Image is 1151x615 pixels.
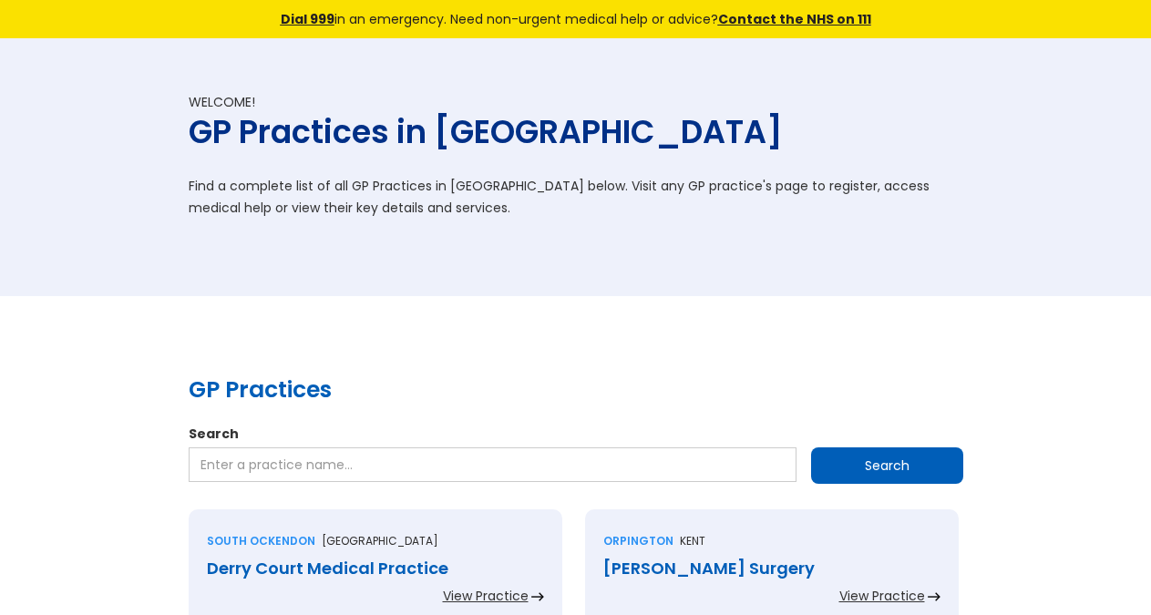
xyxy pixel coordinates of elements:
p: [GEOGRAPHIC_DATA] [322,532,438,550]
h2: GP Practices [189,374,963,406]
div: South ockendon [207,532,315,550]
div: Welcome! [189,93,963,111]
a: Dial 999 [281,10,334,28]
div: View Practice [839,587,925,605]
p: Kent [680,532,705,550]
div: [PERSON_NAME] Surgery [603,559,940,578]
a: Contact the NHS on 111 [718,10,871,28]
h1: GP Practices in [GEOGRAPHIC_DATA] [189,111,963,152]
p: Find a complete list of all GP Practices in [GEOGRAPHIC_DATA] below. Visit any GP practice's page... [189,175,963,219]
input: Search [811,447,963,484]
div: View Practice [443,587,529,605]
label: Search [189,425,963,443]
div: in an emergency. Need non-urgent medical help or advice? [157,9,995,29]
input: Enter a practice name… [189,447,796,482]
div: Derry Court Medical Practice [207,559,544,578]
div: Orpington [603,532,673,550]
